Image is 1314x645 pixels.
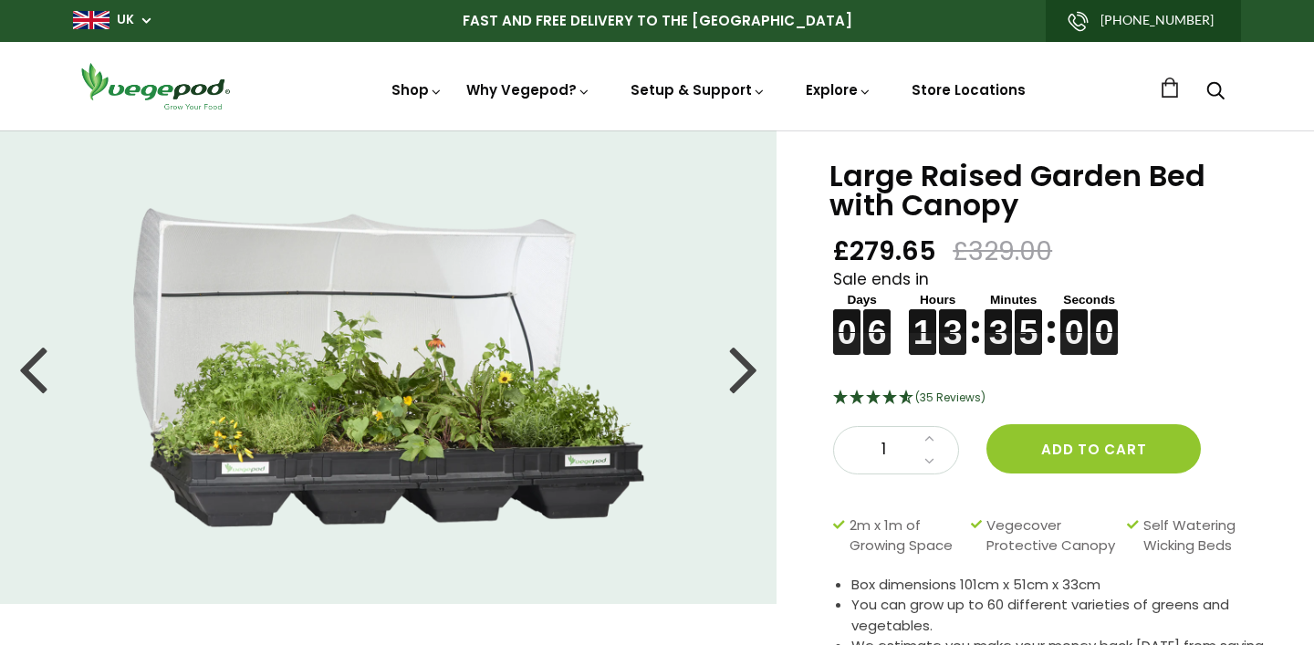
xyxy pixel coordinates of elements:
[833,234,936,268] span: £279.65
[73,60,237,112] img: Vegepod
[863,309,891,332] figure: 6
[919,450,940,473] a: Decrease quantity by 1
[1060,309,1088,332] figure: 0
[986,515,1118,557] span: Vegecover Protective Canopy
[631,80,766,99] a: Setup & Support
[133,208,645,527] img: Large Raised Garden Bed with Canopy
[73,11,109,29] img: gb_large.png
[953,234,1052,268] span: £329.00
[833,309,860,332] figure: 0
[391,80,443,99] a: Shop
[851,595,1268,636] li: You can grow up to 60 different varieties of greens and vegetables.
[909,309,936,332] figure: 1
[117,11,134,29] a: UK
[919,427,940,451] a: Increase quantity by 1
[986,424,1201,473] button: Add to cart
[915,390,985,405] span: 4.69 Stars - 35 Reviews
[806,80,871,99] a: Explore
[851,575,1268,596] li: Box dimensions 101cm x 51cm x 33cm
[833,268,1268,356] div: Sale ends in
[939,309,966,332] figure: 3
[1143,515,1259,557] span: Self Watering Wicking Beds
[1206,83,1225,102] a: Search
[985,309,1012,332] figure: 3
[466,80,590,99] a: Why Vegepod?
[852,438,914,462] span: 1
[1015,309,1042,332] figure: 5
[850,515,962,557] span: 2m x 1m of Growing Space
[829,161,1268,220] h1: Large Raised Garden Bed with Canopy
[912,80,1026,99] a: Store Locations
[833,387,1268,411] div: 4.69 Stars - 35 Reviews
